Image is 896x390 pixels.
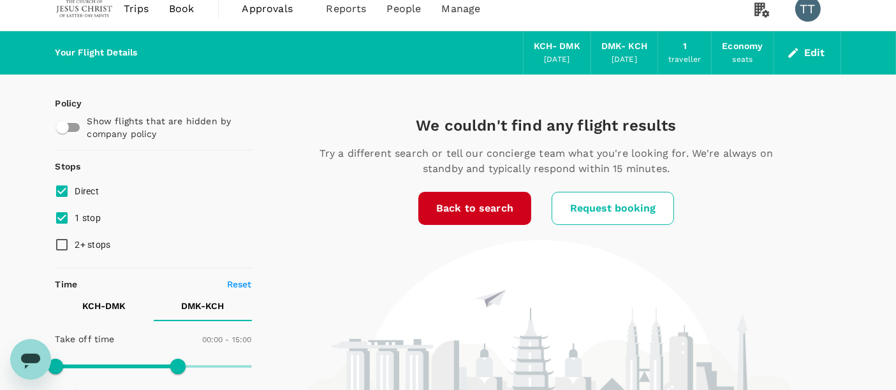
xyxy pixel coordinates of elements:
div: DMK - KCH [601,40,647,54]
p: KCH - DMK [83,300,126,312]
button: Edit [784,43,830,63]
iframe: Button to launch messaging window [10,339,51,380]
p: Try a different search or tell our concierge team what you're looking for. We're always on standb... [304,146,789,177]
div: KCH - DMK [534,40,580,54]
div: seats [733,54,753,66]
p: Policy [55,97,67,110]
h5: We couldn't find any flight results [304,115,789,136]
div: 1 [683,40,687,54]
a: Back to search [418,192,531,225]
div: [DATE] [612,54,637,66]
span: Reports [327,1,367,17]
span: Approvals [242,1,306,17]
div: Your Flight Details [55,46,138,60]
div: Economy [722,40,763,54]
p: Reset [227,278,252,291]
span: Trips [124,1,149,17]
span: Manage [441,1,480,17]
strong: Stops [55,161,81,171]
p: Time [55,278,78,291]
span: People [387,1,422,17]
p: Take off time [55,333,115,345]
button: Request booking [552,192,674,225]
span: Direct [75,186,99,196]
p: DMK - KCH [181,300,224,312]
p: Show flights that are hidden by company policy [87,115,243,140]
div: [DATE] [544,54,569,66]
span: Book [169,1,195,17]
span: 1 stop [75,213,101,223]
span: 2+ stops [75,240,111,250]
span: 00:00 - 15:00 [202,335,252,344]
div: traveller [668,54,701,66]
